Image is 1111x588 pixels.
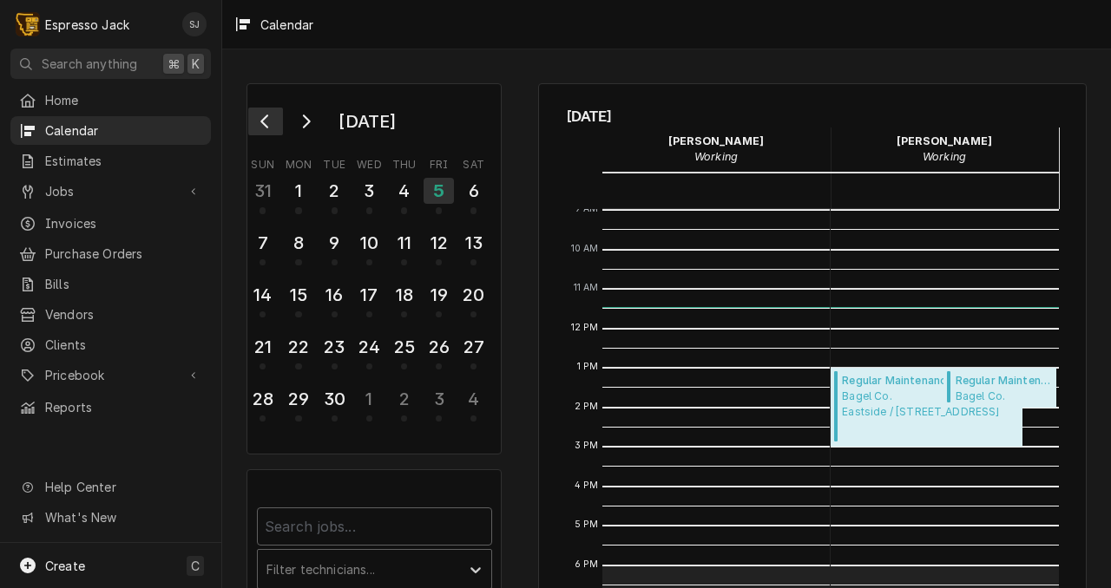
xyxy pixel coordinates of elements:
[321,282,348,308] div: 16
[10,49,211,79] button: Search anything⌘K
[356,282,383,308] div: 17
[460,334,487,360] div: 27
[422,152,457,173] th: Friday
[923,150,966,163] em: Working
[10,239,211,268] a: Purchase Orders
[288,108,323,135] button: Go to next month
[45,366,176,384] span: Pricebook
[45,305,202,323] span: Vendors
[16,12,40,36] div: Espresso Jack's Avatar
[249,282,276,308] div: 14
[45,121,202,140] span: Calendar
[257,507,492,546] input: Search jobs...
[182,12,207,36] div: Samantha Janssen's Avatar
[45,152,202,170] span: Estimates
[569,281,603,295] span: 11 AM
[831,127,1059,171] div: Samantha Janssen - Working
[391,230,417,256] div: 11
[249,334,276,360] div: 21
[391,386,417,412] div: 2
[570,400,603,414] span: 2 PM
[567,242,603,256] span: 10 AM
[425,282,452,308] div: 19
[16,12,40,36] div: E
[391,282,417,308] div: 18
[10,86,211,114] a: Home
[460,386,487,412] div: 4
[247,83,502,454] div: Calendar Day Picker
[570,479,603,493] span: 4 PM
[10,116,211,145] a: Calendar
[321,386,348,412] div: 30
[45,182,176,200] span: Jobs
[356,230,383,256] div: 10
[246,152,280,173] th: Sunday
[168,55,180,73] span: ⌘
[321,178,348,204] div: 2
[248,108,283,135] button: Go to previous month
[10,300,211,329] a: Vendors
[285,230,312,256] div: 8
[460,178,487,204] div: 6
[285,178,312,204] div: 1
[10,177,211,206] a: Go to Jobs
[694,150,738,163] em: Working
[424,178,454,204] div: 5
[285,386,312,412] div: 29
[249,386,276,412] div: 28
[45,508,201,526] span: What's New
[425,230,452,256] div: 12
[10,393,211,421] a: Reports
[943,368,1056,408] div: Regular Maintenance(Upcoming)Bagel Co.downtown / [STREET_ADDRESS]
[460,282,487,308] div: 20
[570,202,603,216] span: 9 AM
[570,558,603,572] span: 6 PM
[45,559,85,573] span: Create
[356,178,383,204] div: 3
[10,503,211,532] a: Go to What's New
[387,152,422,173] th: Thursday
[943,368,1056,408] div: [Service] Regular Maintenance Bagel Co. downtown / 735 N Last Chance Gulch, Helena, MT 59601 ID: ...
[425,334,452,360] div: 26
[897,134,992,147] strong: [PERSON_NAME]
[831,368,1023,447] div: Regular Maintenance(Upcoming)Bagel Co.Eastside / [STREET_ADDRESS]
[10,473,211,501] a: Go to Help Center
[10,270,211,298] a: Bills
[567,321,603,335] span: 12 PM
[182,12,207,36] div: SJ
[10,361,211,389] a: Go to Pricebook
[285,334,312,360] div: 22
[45,91,202,109] span: Home
[192,55,200,73] span: K
[42,55,137,73] span: Search anything
[249,178,276,204] div: 31
[425,386,452,412] div: 3
[573,360,603,374] span: 1 PM
[10,330,211,359] a: Clients
[321,230,348,256] div: 9
[249,230,276,256] div: 7
[352,152,386,173] th: Wednesday
[332,107,402,136] div: [DATE]
[602,127,831,171] div: Jack Kehoe - Working
[356,386,383,412] div: 1
[457,152,491,173] th: Saturday
[45,478,201,496] span: Help Center
[831,368,1023,447] div: [Service] Regular Maintenance Bagel Co. Eastside / 1411 11th Ave, Helena, MT 59601 ID: JOB-135 St...
[45,398,202,416] span: Reports
[10,147,211,175] a: Estimates
[45,336,202,354] span: Clients
[191,557,200,575] span: C
[317,152,352,173] th: Tuesday
[10,209,211,238] a: Invoices
[280,152,317,173] th: Monday
[321,334,348,360] div: 23
[570,439,603,453] span: 3 PM
[356,334,383,360] div: 24
[570,518,603,532] span: 5 PM
[668,134,764,147] strong: [PERSON_NAME]
[842,373,1014,389] span: Regular Maintenance ( Upcoming )
[45,214,202,232] span: Invoices
[391,178,417,204] div: 4
[285,282,312,308] div: 15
